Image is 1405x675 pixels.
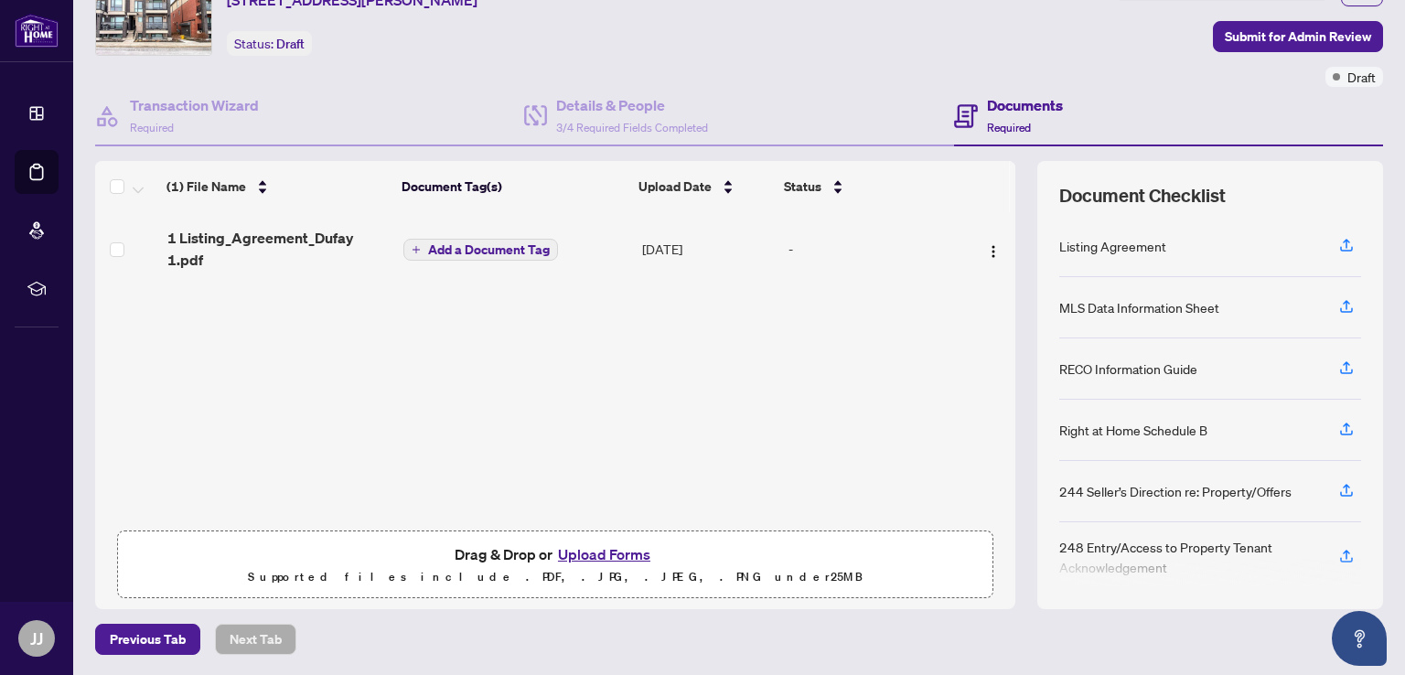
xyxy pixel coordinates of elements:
div: Listing Agreement [1059,236,1166,256]
img: logo [15,14,59,48]
span: Document Checklist [1059,183,1226,209]
th: (1) File Name [159,161,394,212]
span: Draft [1347,67,1376,87]
th: Upload Date [631,161,777,212]
td: [DATE] [635,212,781,285]
span: JJ [30,626,43,651]
h4: Details & People [556,94,708,116]
img: Logo [986,244,1001,259]
div: RECO Information Guide [1059,359,1197,379]
p: Supported files include .PDF, .JPG, .JPEG, .PNG under 25 MB [129,566,981,588]
button: Logo [979,234,1008,263]
div: Status: [227,31,312,56]
div: 244 Seller’s Direction re: Property/Offers [1059,481,1292,501]
span: Add a Document Tag [428,243,550,256]
button: Next Tab [215,624,296,655]
span: Submit for Admin Review [1225,22,1371,51]
button: Previous Tab [95,624,200,655]
button: Upload Forms [552,542,656,566]
span: Drag & Drop orUpload FormsSupported files include .PDF, .JPG, .JPEG, .PNG under25MB [118,531,992,599]
span: (1) File Name [166,177,246,197]
span: plus [412,245,421,254]
span: Required [130,121,174,134]
button: Add a Document Tag [403,238,558,262]
button: Add a Document Tag [403,239,558,261]
span: Required [987,121,1031,134]
span: Draft [276,36,305,52]
span: 1 Listing_Agreement_Dufay 1.pdf [167,227,390,271]
span: Drag & Drop or [455,542,656,566]
span: Previous Tab [110,625,186,654]
span: Status [784,177,821,197]
button: Submit for Admin Review [1213,21,1383,52]
button: Open asap [1332,611,1387,666]
h4: Documents [987,94,1063,116]
div: Right at Home Schedule B [1059,420,1207,440]
th: Status [777,161,959,212]
div: 248 Entry/Access to Property Tenant Acknowledgement [1059,537,1317,577]
span: Upload Date [638,177,712,197]
div: MLS Data Information Sheet [1059,297,1219,317]
span: 3/4 Required Fields Completed [556,121,708,134]
h4: Transaction Wizard [130,94,259,116]
div: - [788,239,957,259]
th: Document Tag(s) [394,161,631,212]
